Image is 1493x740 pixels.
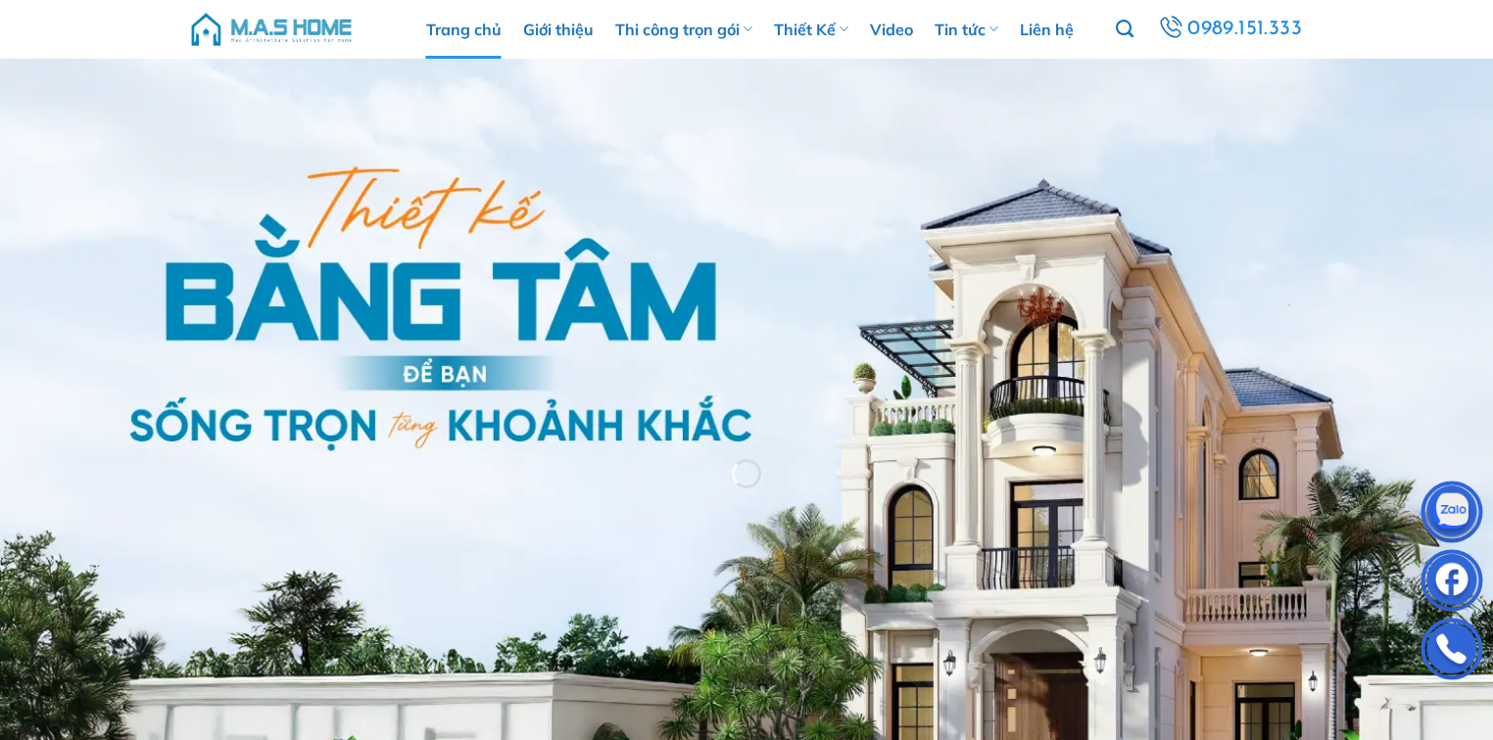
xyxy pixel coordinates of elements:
span: 0989.151.333 [1187,13,1302,46]
a: Tìm kiếm [1116,9,1133,50]
img: Zalo [1422,486,1481,544]
img: Facebook [1422,554,1481,613]
a: 0989.151.333 [1155,12,1305,47]
img: Phone [1422,623,1481,681]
